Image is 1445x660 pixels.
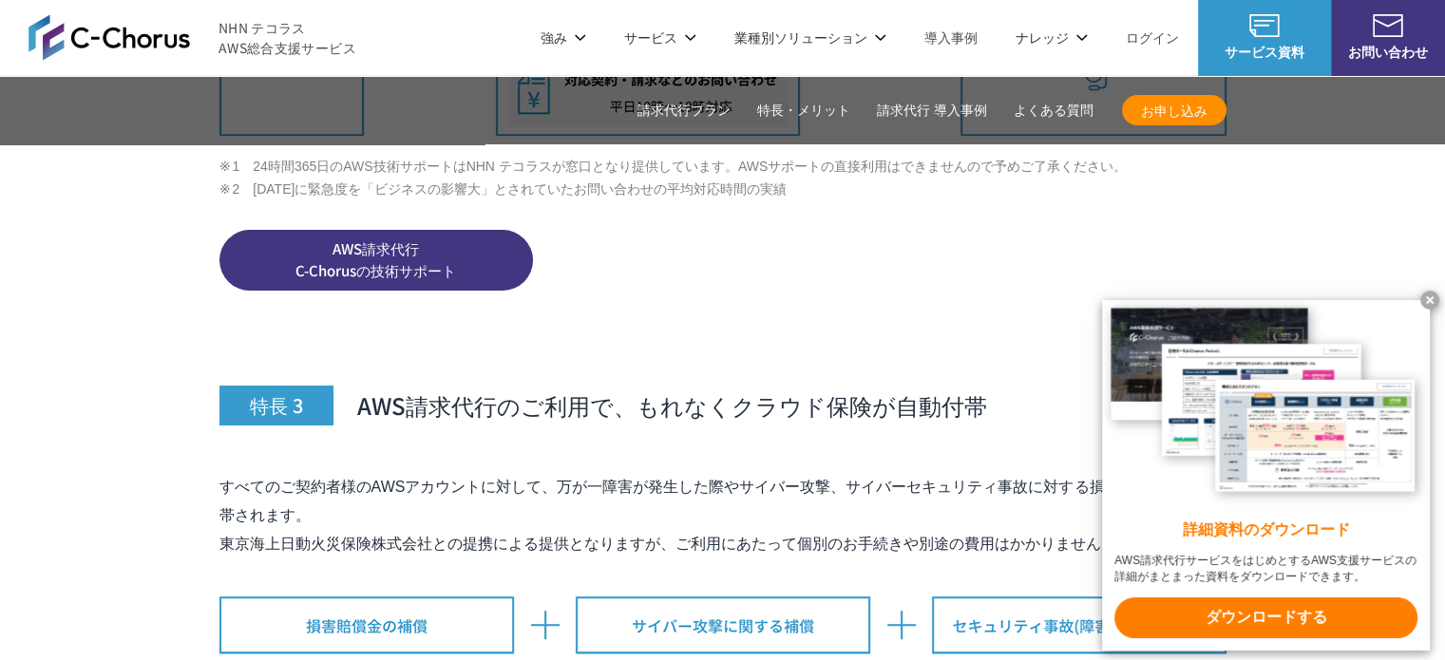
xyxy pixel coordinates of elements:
span: お問い合わせ [1331,42,1445,62]
p: ナレッジ [1016,28,1088,47]
img: AWS総合支援サービス C-Chorus サービス資料 [1249,14,1280,37]
li: 2 [DATE]に緊急度を「ビジネスの影響大」とされていたお問い合わせの平均対応時間の実績 [219,178,1226,200]
span: お申し込み [1122,101,1226,121]
p: サービス [624,28,696,47]
a: 特長・メリット [757,101,850,121]
img: お問い合わせ [1373,14,1403,37]
x-t: AWS請求代行サービスをはじめとするAWS支援サービスの詳細がまとまった資料をダウンロードできます。 [1114,553,1417,585]
x-t: 詳細資料のダウンロード [1114,519,1417,541]
p: 業種別ソリューション [734,28,886,47]
span: AWS請求代行 C-Chorusの技術サポート [219,238,533,281]
a: 導入事例 [924,28,978,47]
span: NHN テコラス AWS総合支援サービス [219,18,356,58]
a: ログイン [1126,28,1179,47]
a: 詳細資料のダウンロード AWS請求代行サービスをはじめとするAWS支援サービスの詳細がまとまった資料をダウンロードできます。 ダウンロードする [1102,300,1430,651]
a: 請求代行 導入事例 [877,101,987,121]
x-t: ダウンロードする [1114,597,1417,638]
li: 1 24時間365日のAWS技術サポートはNHN テコラスが窓口となり提供しています。AWSサポートの直接利用はできませんので予めご了承ください。 [219,155,1226,178]
a: お申し込み [1122,95,1226,125]
p: 強み [541,28,586,47]
a: 請求代行プラン [637,101,731,121]
img: AWS総合支援サービス C-Chorus [29,14,190,60]
img: 損害賠償金の補償+サイバー攻撃に関する補償+セキュリティ事故(障害)に関する補償 [219,596,1226,654]
a: AWS請求代行C-Chorusの技術サポート [219,230,533,291]
a: AWS総合支援サービス C-Chorus NHN テコラスAWS総合支援サービス [29,14,356,60]
span: サービス資料 [1198,42,1331,62]
span: 特長 3 [219,386,333,425]
p: すべてのご契約者様のAWSアカウントに対して、万が一障害が発生した際やサイバー攻撃、サイバーセキュリティ事故に対する損害保険が標準で付帯されます。 東京海上日動火災保険株式会社との提携による提供... [219,473,1226,558]
span: AWS請求代行のご利用で、もれなくクラウド保険が自動付帯 [357,389,987,422]
a: よくある質問 [1014,101,1093,121]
